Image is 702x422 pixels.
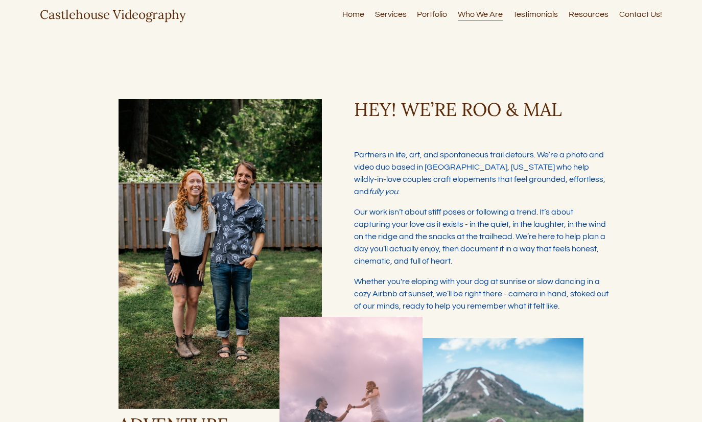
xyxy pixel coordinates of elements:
a: Castlehouse Videography [40,7,186,22]
p: Our work isn’t about stiff poses or following a trend. It’s about capturing your love as it exist... [354,206,610,267]
a: Contact Us! [619,8,662,21]
p: Whether you're eloping with your dog at sunrise or slow dancing in a cozy Airbnb at sunset, we’ll... [354,275,610,312]
em: fully you [369,187,398,196]
a: Who We Are [458,8,503,21]
h3: HEY! WE’RE ROO & MAL [354,99,610,120]
p: Partners in life, art, and spontaneous trail detours. We’re a photo and video duo based in [GEOGR... [354,136,610,198]
a: Resources [569,8,609,21]
a: Portfolio [417,8,447,21]
a: Home [342,8,364,21]
a: Services [375,8,407,21]
a: Testimonials [513,8,558,21]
